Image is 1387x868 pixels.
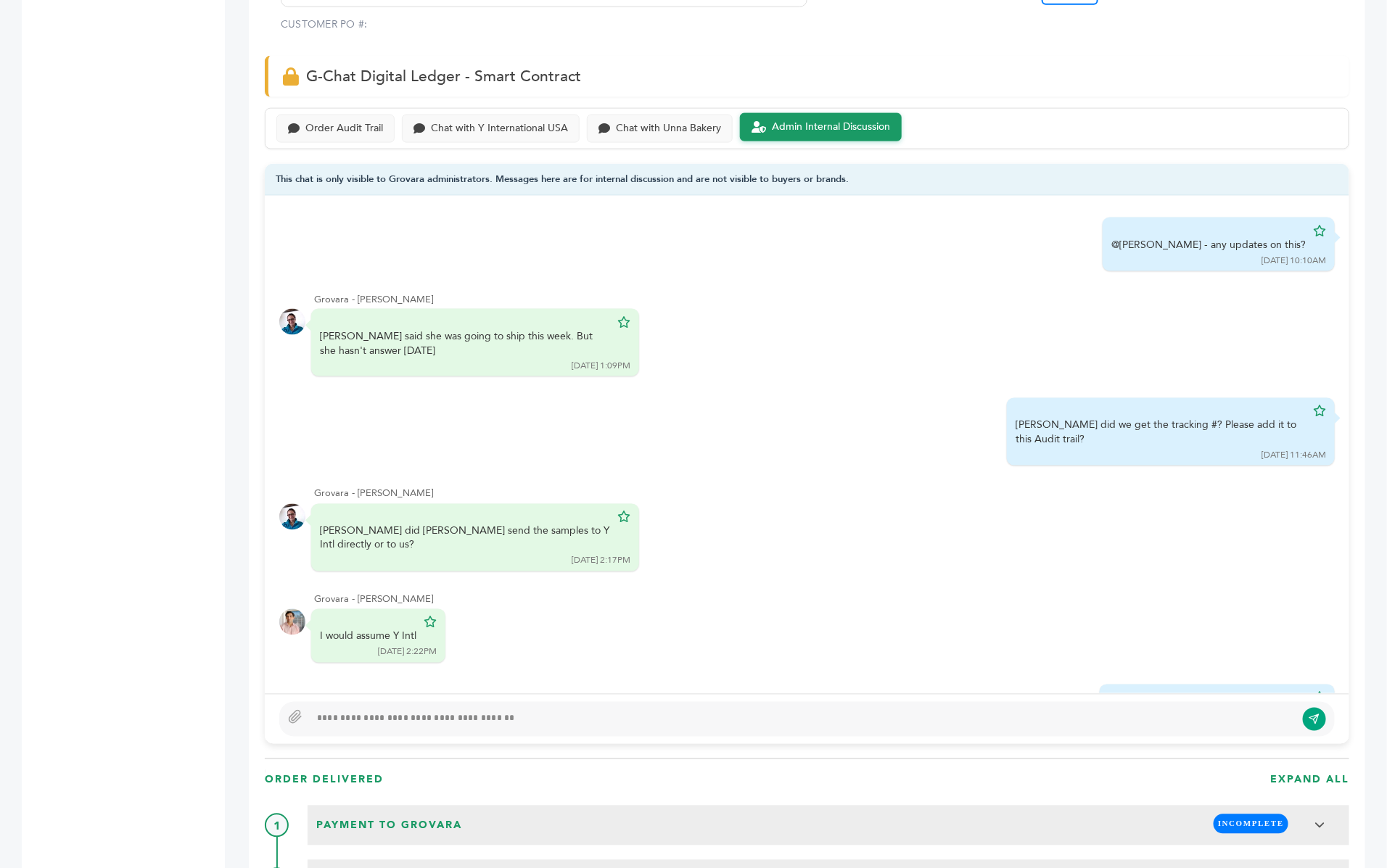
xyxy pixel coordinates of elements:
div: [DATE] 11:46AM [1262,450,1326,462]
div: This chat is only visible to Grovara administrators. Messages here are for internal discussion an... [265,164,1349,197]
h3: ORDER DElIVERED [265,773,384,788]
div: [PERSON_NAME] did we get the tracking #? Please add it to this Audit trail? [1016,418,1306,447]
div: [PERSON_NAME] said she was going to ship this week. But she hasn't answer [DATE] [320,329,610,357]
div: [DATE] 2:22PM [378,646,437,658]
span: G-Chat Digital Ledger - Smart Contract [306,66,581,87]
span: Payment to Grovara [312,814,466,838]
div: Chat with Y International USA [431,123,568,135]
div: [DATE] 2:17PM [572,555,630,567]
div: Order Audit Trail [305,123,383,135]
label: CUSTOMER PO #: [281,17,368,32]
div: [PERSON_NAME] did [PERSON_NAME] send the samples to Y Intl directly or to us? [320,524,610,553]
span: INCOMPLETE [1214,814,1288,834]
div: [DATE] 1:09PM [572,360,630,372]
div: I would assume Y Intl [320,629,416,644]
div: Grovara - [PERSON_NAME] [314,593,1335,606]
h3: EXPAND ALL [1270,773,1349,788]
div: Admin Internal Discussion [772,121,890,133]
div: Grovara - [PERSON_NAME] [314,487,1335,500]
div: Grovara - [PERSON_NAME] [314,293,1335,306]
div: Chat with Unna Bakery [616,123,721,135]
div: [DATE] 10:10AM [1262,255,1326,267]
div: @[PERSON_NAME] - any updates on this? [1111,238,1306,252]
